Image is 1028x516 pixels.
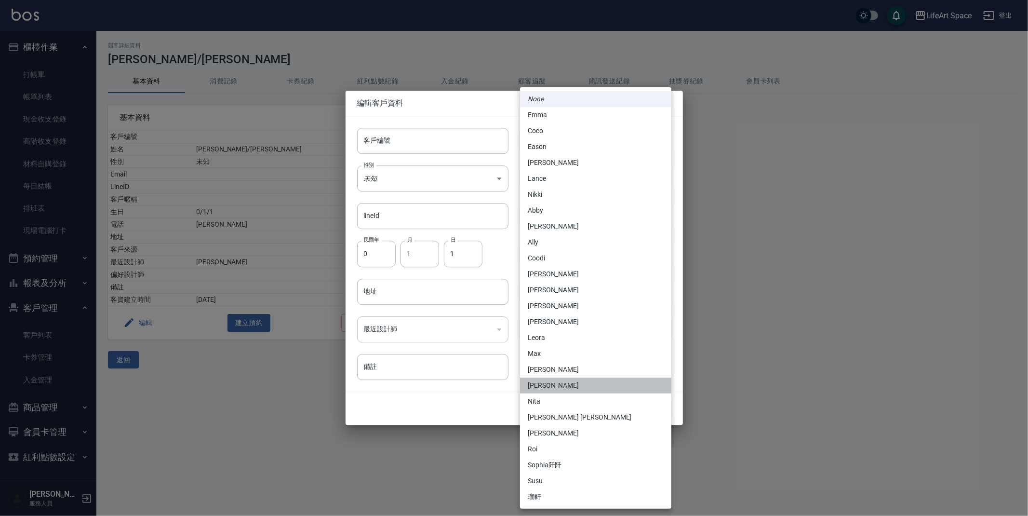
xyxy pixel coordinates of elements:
li: Max [520,346,671,362]
li: [PERSON_NAME] [520,282,671,298]
li: Abby [520,203,671,218]
li: Lance [520,171,671,187]
li: Ally [520,234,671,250]
li: Emma [520,107,671,123]
li: [PERSON_NAME] [520,362,671,378]
li: Roi [520,441,671,457]
li: [PERSON_NAME] [520,378,671,394]
li: Coodi [520,250,671,266]
li: Eason [520,139,671,155]
em: None [528,94,544,104]
li: Sophia阡阡 [520,457,671,473]
li: [PERSON_NAME] [520,155,671,171]
li: [PERSON_NAME] [520,266,671,282]
li: Coco [520,123,671,139]
li: [PERSON_NAME] [520,314,671,330]
li: Nita [520,394,671,409]
li: Nikki [520,187,671,203]
li: [PERSON_NAME] [520,218,671,234]
li: [PERSON_NAME] [520,298,671,314]
li: [PERSON_NAME] [520,425,671,441]
li: [PERSON_NAME] [PERSON_NAME] [520,409,671,425]
li: Leora [520,330,671,346]
li: Susu [520,473,671,489]
li: 瑄軒 [520,489,671,505]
